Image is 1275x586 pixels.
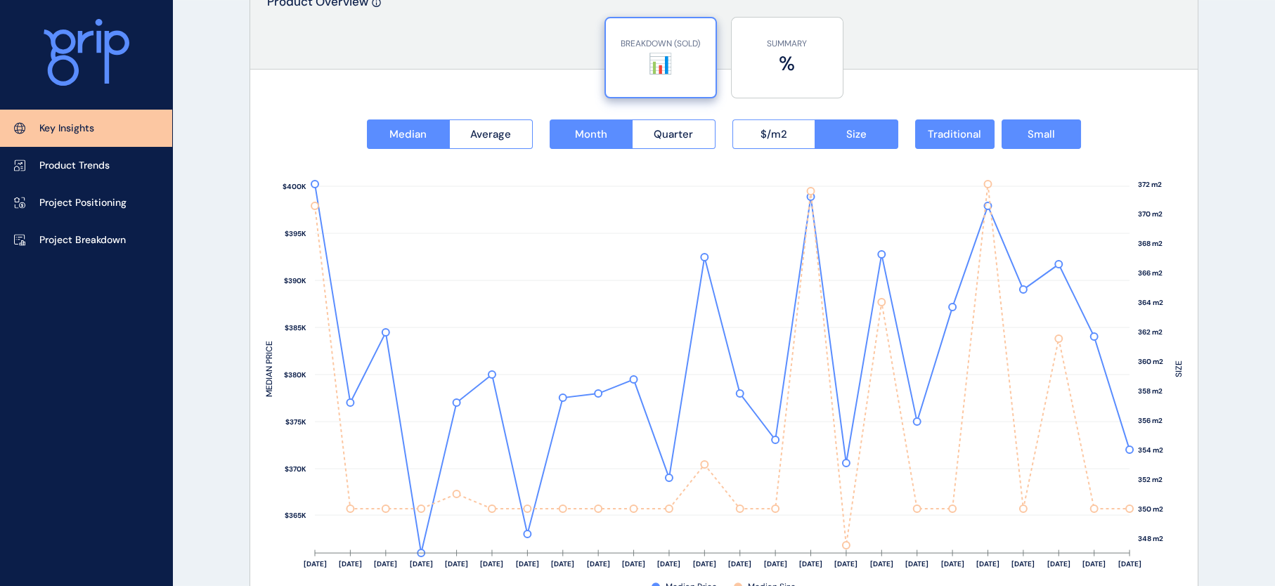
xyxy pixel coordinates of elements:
[632,119,716,149] button: Quarter
[761,127,787,141] span: $/m2
[39,159,110,173] p: Product Trends
[1138,180,1162,189] text: 372 m2
[550,119,633,149] button: Month
[915,119,995,149] button: Traditional
[1138,475,1163,484] text: 352 m2
[739,38,836,50] p: SUMMARY
[739,50,836,77] label: %
[1138,268,1163,278] text: 366 m2
[1138,534,1163,543] text: 348 m2
[389,127,427,141] span: Median
[470,127,511,141] span: Average
[654,127,693,141] span: Quarter
[1138,357,1163,366] text: 360 m2
[449,119,533,149] button: Average
[613,38,708,50] p: BREAKDOWN (SOLD)
[1138,298,1163,307] text: 364 m2
[1138,327,1163,337] text: 362 m2
[1002,119,1081,149] button: Small
[613,50,708,77] label: 📊
[846,127,867,141] span: Size
[1138,239,1163,248] text: 368 m2
[1138,504,1163,514] text: 350 m2
[732,119,815,149] button: $/m2
[815,119,898,149] button: Size
[1138,209,1163,219] text: 370 m2
[1138,416,1163,425] text: 356 m2
[1138,386,1163,396] text: 358 m2
[39,122,94,136] p: Key Insights
[928,127,981,141] span: Traditional
[1138,445,1163,455] text: 354 m2
[575,127,607,141] span: Month
[1173,360,1184,377] text: SIZE
[1028,127,1055,141] span: Small
[39,196,127,210] p: Project Positioning
[39,233,126,247] p: Project Breakdown
[367,119,450,149] button: Median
